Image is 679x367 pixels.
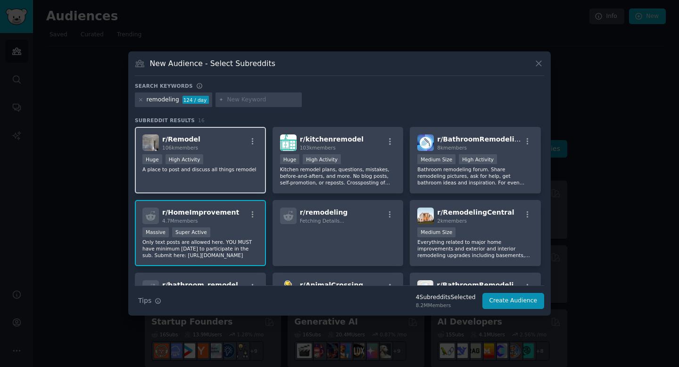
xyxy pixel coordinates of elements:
span: 2k members [437,218,467,224]
span: r/ kitchenremodel [300,135,364,143]
p: Bathroom remodeling forum. Share remodeling pictures, ask for help, get bathroom ideas and inspir... [417,166,533,186]
span: r/ AnimalCrossing [300,281,364,289]
p: Kitchen remodel plans, questions, mistakes, before-and-afters, and more. No blog posts, self-prom... [280,166,396,186]
h3: New Audience - Select Subreddits [150,58,275,68]
p: Everything related to major home improvements and exterior and interior remodeling upgrades inclu... [417,239,533,259]
span: Tips [138,296,151,306]
span: 106k members [162,145,198,150]
span: 4.7M members [162,218,198,224]
div: High Activity [303,154,341,164]
input: New Keyword [227,96,298,104]
span: r/ remodeling [300,209,348,216]
span: Fetching Details... [300,218,344,224]
img: Remodel [142,134,159,151]
div: Huge [280,154,300,164]
div: 124 / day [182,96,209,104]
span: r/ BathroomRemodeling_ [437,281,526,289]
span: r/ BathroomRemodeling [437,135,523,143]
span: r/ Remodel [162,135,200,143]
span: r/ HomeImprovement [162,209,239,216]
span: 103k members [300,145,336,150]
div: remodeling [147,96,179,104]
span: r/ bathroom_remodeling [162,281,250,289]
img: BathroomRemodeling [417,134,434,151]
button: Create Audience [482,293,545,309]
div: High Activity [166,154,204,164]
p: A place to post and discuss all things remodel [142,166,258,173]
span: Subreddit Results [135,117,195,124]
span: r/ RemodelingCentral [437,209,514,216]
img: RemodelingCentral [417,208,434,224]
img: BathroomRemodeling_ [417,280,433,297]
div: High Activity [459,154,497,164]
h3: Search keywords [135,83,193,89]
img: AnimalCrossing [280,280,297,297]
span: 8k members [437,145,467,150]
p: Only text posts are allowed here. YOU MUST have minimum [DATE] to participate in the sub. Submit ... [142,239,258,259]
span: 16 [198,117,205,123]
div: Massive [142,227,169,237]
div: 4 Subreddit s Selected [416,293,476,302]
img: kitchenremodel [280,134,297,151]
div: Huge [142,154,162,164]
div: Medium Size [417,154,455,164]
button: Tips [135,292,165,309]
div: 8.2M Members [416,302,476,309]
div: Medium Size [417,227,455,237]
div: Super Active [172,227,210,237]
